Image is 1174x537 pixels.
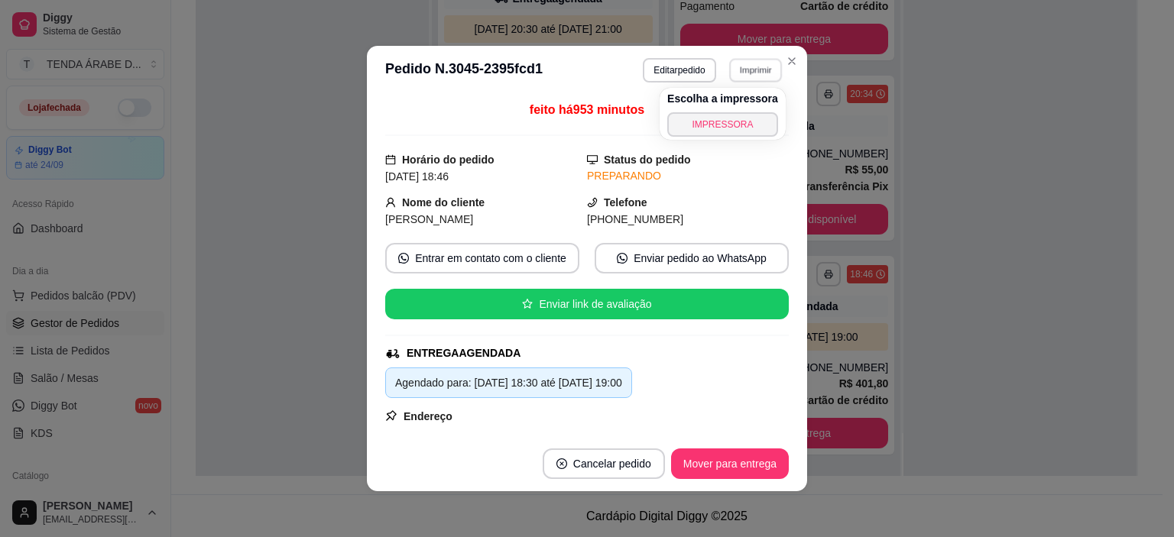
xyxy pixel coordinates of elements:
span: [PHONE_NUMBER] [587,213,683,225]
span: [STREET_ADDRESS][PERSON_NAME] 294, [GEOGRAPHIC_DATA] - 37704144 [385,429,774,441]
div: Agendado para: [DATE] 18:30 até [DATE] 19:00 [395,374,622,391]
span: pushpin [385,409,397,422]
h3: Pedido N. 3045-2395fcd1 [385,58,543,82]
strong: Nome do cliente [402,196,485,209]
span: star [522,299,533,309]
button: starEnviar link de avaliação [385,289,789,319]
span: whats-app [617,253,628,264]
button: Imprimir [729,58,782,82]
button: Editarpedido [643,58,715,82]
strong: Telefone [604,196,647,209]
button: Mover para entrega [671,448,789,479]
button: IMPRESSORA [667,112,778,137]
button: close-circleCancelar pedido [543,448,665,479]
button: whats-appEntrar em contato com o cliente [385,243,579,273]
strong: Horário do pedido [402,154,495,166]
div: ENTREGA AGENDADA [407,345,521,361]
span: calendar [385,154,396,165]
span: close-circle [556,458,567,469]
span: [DATE] 18:46 [385,170,449,183]
span: phone [587,197,598,208]
button: whats-appEnviar pedido ao WhatsApp [595,243,789,273]
h4: Escolha a impressora [667,91,778,106]
strong: Endereço [404,410,452,422]
span: whats-app [398,253,409,264]
button: Close [780,49,804,73]
strong: Status do pedido [604,154,691,166]
div: PREPARANDO [587,168,789,184]
span: user [385,197,396,208]
span: feito há 953 minutos [530,103,644,116]
span: [PERSON_NAME] [385,213,473,225]
span: desktop [587,154,598,165]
